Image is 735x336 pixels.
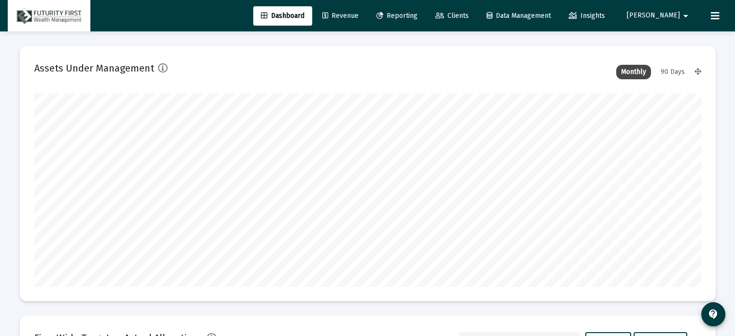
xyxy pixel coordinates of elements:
a: Clients [428,6,476,26]
div: 90 Days [656,65,690,79]
span: Reporting [376,12,418,20]
img: Dashboard [15,6,83,26]
a: Dashboard [253,6,312,26]
span: Clients [435,12,469,20]
button: [PERSON_NAME] [615,6,703,25]
a: Insights [561,6,613,26]
a: Reporting [369,6,425,26]
span: Data Management [487,12,551,20]
span: Revenue [322,12,359,20]
a: Revenue [315,6,366,26]
span: [PERSON_NAME] [627,12,680,20]
span: Dashboard [261,12,304,20]
h2: Assets Under Management [34,60,154,76]
mat-icon: arrow_drop_down [680,6,692,26]
mat-icon: contact_support [707,308,719,320]
div: Monthly [616,65,651,79]
span: Insights [569,12,605,20]
a: Data Management [479,6,559,26]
